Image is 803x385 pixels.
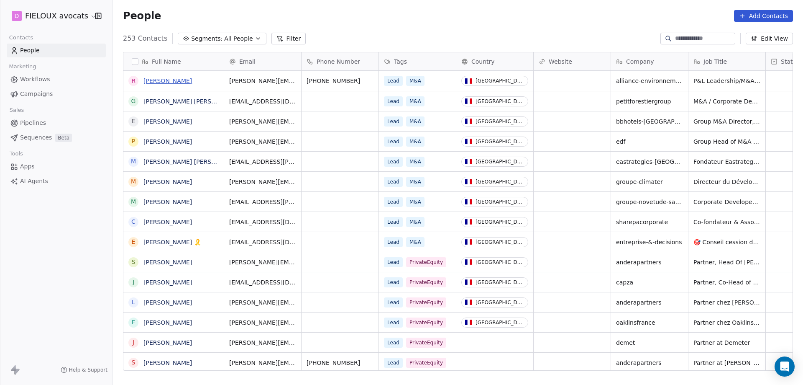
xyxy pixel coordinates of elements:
[476,279,524,285] div: [GEOGRAPHIC_DATA]
[143,98,243,105] a: [PERSON_NAME] [PERSON_NAME]
[7,160,106,173] a: Apps
[406,177,425,187] span: M&A
[693,97,760,106] span: M&A / Corporate Development chez PETIT FORESTIER
[5,60,40,73] span: Marketing
[616,338,683,347] span: demet
[191,34,222,43] span: Segments:
[7,116,106,130] a: Pipelines
[123,71,224,371] div: grid
[611,52,688,70] div: Company
[20,75,50,84] span: Workflows
[133,278,134,287] div: J
[775,357,795,377] div: Open Intercom Messenger
[406,257,446,267] span: PrivateEquity
[20,46,40,55] span: People
[69,367,107,373] span: Help & Support
[534,52,611,70] div: Website
[10,9,89,23] button: DFIELOUX avocats
[616,359,683,367] span: anderapartners
[132,258,136,266] div: S
[406,338,446,348] span: PrivateEquity
[307,77,373,85] span: [PHONE_NUMBER]
[693,158,760,166] span: Fondateur Eastrategies, SAI | Sourcing & sous-traitance, M&A, Implantation
[394,57,407,66] span: Tags
[229,318,296,327] span: [PERSON_NAME][EMAIL_ADDRESS][DOMAIN_NAME]
[229,338,296,347] span: [PERSON_NAME][EMAIL_ADDRESS][DOMAIN_NAME]
[131,177,136,186] div: M
[616,238,683,246] span: entreprise-&-decisions
[384,96,403,106] span: Lead
[7,174,106,188] a: AI Agents
[20,133,52,142] span: Sequences
[152,57,181,66] span: Full Name
[406,318,446,328] span: PrivateEquity
[406,197,425,207] span: M&A
[143,319,192,326] a: [PERSON_NAME]
[406,76,425,86] span: M&A
[143,259,192,266] a: [PERSON_NAME]
[626,57,654,66] span: Company
[7,131,106,145] a: SequencesBeta
[476,159,524,165] div: [GEOGRAPHIC_DATA]
[616,298,683,307] span: anderapartners
[229,158,296,166] span: [EMAIL_ADDRESS][PERSON_NAME][DOMAIN_NAME]
[307,359,373,367] span: [PHONE_NUMBER]
[131,197,136,206] div: M
[476,300,524,305] div: [GEOGRAPHIC_DATA]
[693,178,760,186] span: Directeur du Développement / M&A chez Groupe CLIMATER
[406,116,425,127] span: M&A
[616,198,683,206] span: groupe-novetude-sante
[271,33,306,44] button: Filter
[123,34,167,44] span: 253 Contacts
[6,147,26,160] span: Tools
[15,12,19,20] span: D
[132,358,136,367] div: S
[143,78,192,84] a: [PERSON_NAME]
[476,239,524,245] div: [GEOGRAPHIC_DATA]
[7,72,106,86] a: Workflows
[224,52,301,70] div: Email
[229,359,296,367] span: [PERSON_NAME][EMAIL_ADDRESS][DOMAIN_NAME]
[616,117,683,126] span: bbhotels-[GEOGRAPHIC_DATA]
[384,197,403,207] span: Lead
[384,297,403,307] span: Lead
[229,218,296,226] span: [EMAIL_ADDRESS][DOMAIN_NAME]
[693,278,760,287] span: Partner, Co-Head of Private Debt at [GEOGRAPHIC_DATA]
[133,338,134,347] div: J
[143,339,192,346] a: [PERSON_NAME]
[143,178,192,185] a: [PERSON_NAME]
[616,278,683,287] span: capza
[229,97,296,106] span: [EMAIL_ADDRESS][DOMAIN_NAME]
[616,158,683,166] span: eastrategies-[GEOGRAPHIC_DATA]
[131,217,136,226] div: C
[239,57,256,66] span: Email
[616,137,683,146] span: edf
[693,258,760,266] span: Partner, Head Of [PERSON_NAME] Acto chez [PERSON_NAME] Partners
[20,119,46,127] span: Pipelines
[693,318,760,327] span: Partner chez Oaklins [GEOGRAPHIC_DATA]
[143,138,192,145] a: [PERSON_NAME]
[476,179,524,185] div: [GEOGRAPHIC_DATA]
[384,137,403,147] span: Lead
[471,57,495,66] span: Country
[476,320,524,326] div: [GEOGRAPHIC_DATA]
[229,238,296,246] span: [EMAIL_ADDRESS][DOMAIN_NAME]
[229,258,296,266] span: [PERSON_NAME][EMAIL_ADDRESS][DOMAIN_NAME]
[143,158,243,165] a: [PERSON_NAME] [PERSON_NAME]
[616,178,683,186] span: groupe-climater
[384,116,403,127] span: Lead
[302,52,378,70] div: Phone Number
[384,237,403,247] span: Lead
[456,52,533,70] div: Country
[734,10,793,22] button: Add Contacts
[693,338,760,347] span: Partner at Demeter
[693,238,760,246] span: 🎯 Conseil cession d'entreprises | M&A | LBO | OBO 🎙️ Podcast sur la cession d'entreprises 📧 Newsl...
[20,162,35,171] span: Apps
[229,278,296,287] span: [EMAIL_ADDRESS][DOMAIN_NAME]
[143,279,192,286] a: [PERSON_NAME]
[132,137,135,146] div: P
[224,34,253,43] span: All People
[476,98,524,104] div: [GEOGRAPHIC_DATA]
[7,44,106,57] a: People
[693,198,760,206] span: Corporate Developement / M&A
